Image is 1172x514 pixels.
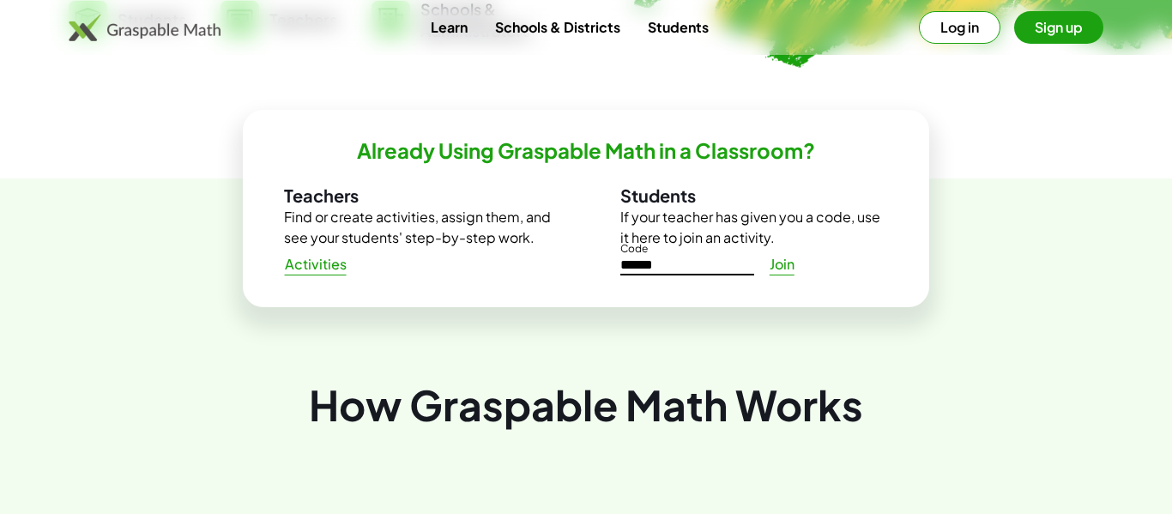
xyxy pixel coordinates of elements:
[69,376,1103,433] div: How Graspable Math Works
[620,184,888,207] h3: Students
[417,11,481,43] a: Learn
[284,184,552,207] h3: Teachers
[754,249,809,280] a: Join
[769,256,794,274] span: Join
[284,256,347,274] span: Activities
[1014,11,1103,44] button: Sign up
[284,207,552,248] p: Find or create activities, assign them, and see your students' step-by-step work.
[270,249,360,280] a: Activities
[620,207,888,248] p: If your teacher has given you a code, use it here to join an activity.
[634,11,722,43] a: Students
[919,11,1000,44] button: Log in
[481,11,634,43] a: Schools & Districts
[357,137,815,164] h2: Already Using Graspable Math in a Classroom?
